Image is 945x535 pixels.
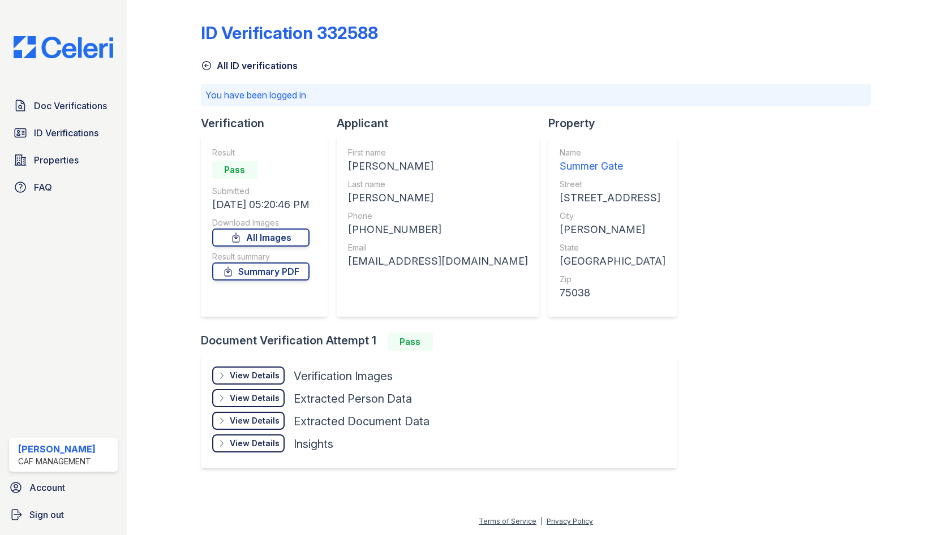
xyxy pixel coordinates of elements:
div: [PERSON_NAME] [348,190,528,206]
a: Terms of Service [479,517,536,525]
div: [PERSON_NAME] [560,222,665,238]
a: Properties [9,149,118,171]
span: Account [29,481,65,494]
div: Pass [212,161,257,179]
div: Applicant [337,115,548,131]
a: All Images [212,228,310,247]
img: CE_Logo_Blue-a8612792a0a2168367f1c8372b55b34899dd931a85d93a1a3d3e32e68fde9ad4.png [5,36,122,58]
div: Download Images [212,217,310,228]
a: Doc Verifications [9,94,118,117]
div: [STREET_ADDRESS] [560,190,665,206]
div: [PERSON_NAME] [348,158,528,174]
div: CAF Management [18,456,96,467]
a: All ID verifications [201,59,298,72]
a: Sign out [5,503,122,526]
div: [PERSON_NAME] [18,442,96,456]
div: [EMAIL_ADDRESS][DOMAIN_NAME] [348,253,528,269]
div: Result [212,147,310,158]
div: Zip [560,274,665,285]
div: | [540,517,543,525]
div: Verification [201,115,337,131]
div: Insights [294,436,333,452]
div: [DATE] 05:20:46 PM [212,197,310,213]
a: Name Summer Gate [560,147,665,174]
div: Phone [348,210,528,222]
a: Privacy Policy [547,517,593,525]
div: Name [560,147,665,158]
div: Summer Gate [560,158,665,174]
div: State [560,242,665,253]
div: Last name [348,179,528,190]
a: Summary PDF [212,262,310,281]
div: View Details [230,392,280,404]
div: [GEOGRAPHIC_DATA] [560,253,665,269]
div: 75038 [560,285,665,301]
div: View Details [230,415,280,426]
div: Result summary [212,251,310,262]
p: You have been logged in [205,88,867,102]
a: ID Verifications [9,122,118,144]
div: Extracted Document Data [294,413,429,429]
div: Document Verification Attempt 1 [201,333,686,351]
div: Verification Images [294,368,393,384]
div: Extracted Person Data [294,391,412,407]
span: Doc Verifications [34,99,107,113]
a: Account [5,476,122,499]
span: FAQ [34,180,52,194]
span: ID Verifications [34,126,98,140]
div: View Details [230,438,280,449]
span: Sign out [29,508,64,521]
div: City [560,210,665,222]
div: First name [348,147,528,158]
div: Email [348,242,528,253]
div: ID Verification 332588 [201,23,378,43]
div: Pass [388,333,433,351]
a: FAQ [9,176,118,199]
div: Submitted [212,185,310,197]
div: Property [548,115,686,131]
div: Street [560,179,665,190]
span: Properties [34,153,79,167]
div: [PHONE_NUMBER] [348,222,528,238]
div: View Details [230,370,280,381]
